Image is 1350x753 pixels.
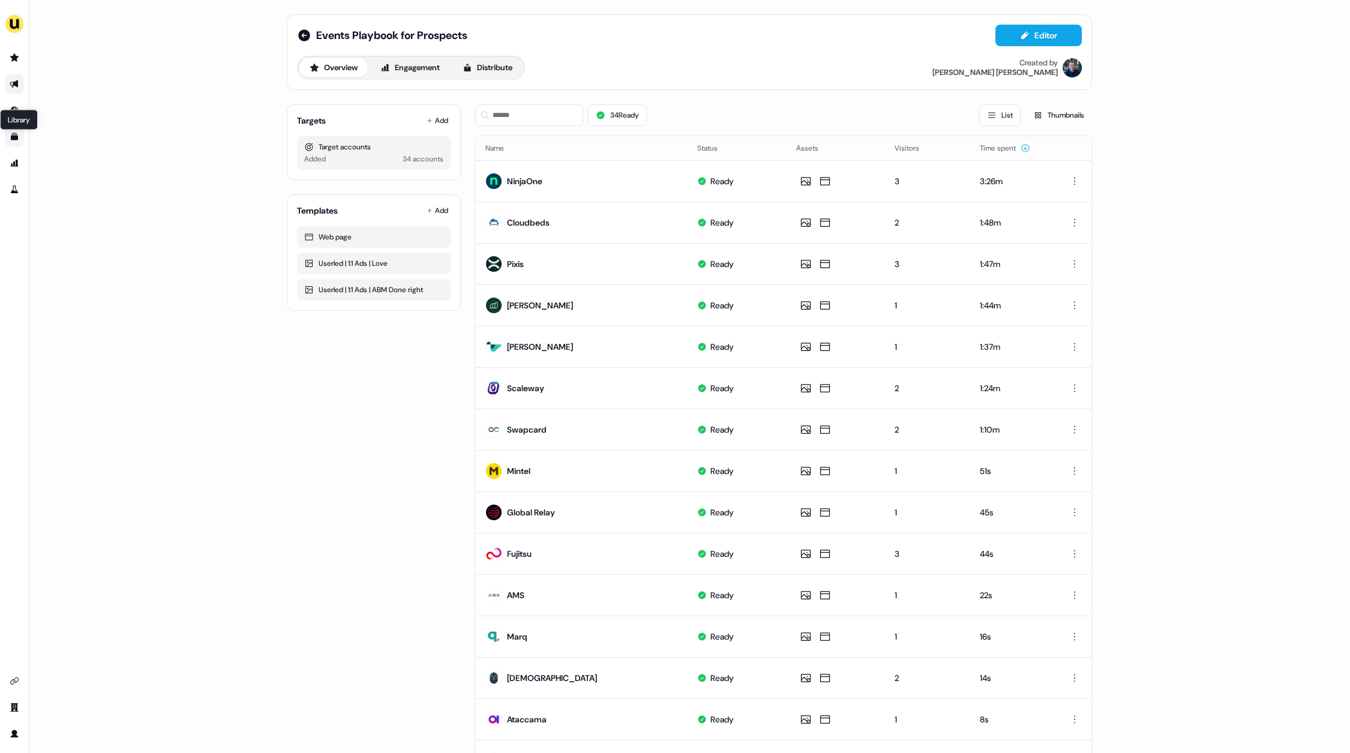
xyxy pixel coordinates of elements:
[710,506,734,518] div: Ready
[980,548,1042,560] div: 44s
[5,698,24,717] a: Go to team
[995,25,1082,46] button: Editor
[895,217,960,229] div: 2
[710,258,734,270] div: Ready
[710,589,734,601] div: Ready
[5,724,24,743] a: Go to profile
[424,112,451,129] button: Add
[932,68,1058,77] div: [PERSON_NAME] [PERSON_NAME]
[995,31,1082,43] a: Editor
[710,299,734,311] div: Ready
[980,299,1042,311] div: 1:44m
[895,258,960,270] div: 3
[304,231,443,243] div: Web page
[507,465,530,477] div: Mintel
[980,175,1042,187] div: 3:26m
[980,382,1042,394] div: 1:24m
[895,713,960,725] div: 1
[980,713,1042,725] div: 8s
[5,48,24,67] a: Go to prospects
[507,589,524,601] div: AMS
[299,58,368,77] button: Overview
[1025,104,1092,126] button: Thumbnails
[980,217,1042,229] div: 1:48m
[370,58,450,77] button: Engagement
[485,137,518,159] button: Name
[507,506,555,518] div: Global Relay
[710,548,734,560] div: Ready
[297,205,338,217] div: Templates
[403,153,443,165] div: 34 accounts
[304,153,326,165] div: Added
[710,175,734,187] div: Ready
[710,713,734,725] div: Ready
[5,74,24,94] a: Go to outbound experience
[980,589,1042,601] div: 22s
[710,424,734,436] div: Ready
[980,506,1042,518] div: 45s
[507,713,547,725] div: Ataccama
[710,341,734,353] div: Ready
[980,258,1042,270] div: 1:47m
[895,589,960,601] div: 1
[895,341,960,353] div: 1
[980,341,1042,353] div: 1:37m
[5,180,24,199] a: Go to experiments
[980,424,1042,436] div: 1:10m
[452,58,523,77] button: Distribute
[507,424,547,436] div: Swapcard
[507,341,573,353] div: [PERSON_NAME]
[895,506,960,518] div: 1
[895,424,960,436] div: 2
[316,28,467,43] span: Events Playbook for Prospects
[710,672,734,684] div: Ready
[5,671,24,691] a: Go to integrations
[507,382,544,394] div: Scaleway
[507,217,550,229] div: Cloudbeds
[895,548,960,560] div: 3
[507,631,527,643] div: Marq
[980,465,1042,477] div: 51s
[895,175,960,187] div: 3
[895,382,960,394] div: 2
[507,672,597,684] div: [DEMOGRAPHIC_DATA]
[980,631,1042,643] div: 16s
[5,154,24,173] a: Go to attribution
[710,382,734,394] div: Ready
[895,672,960,684] div: 2
[507,299,573,311] div: [PERSON_NAME]
[710,631,734,643] div: Ready
[1019,58,1058,68] div: Created by
[304,257,443,269] div: Userled | 1:1 Ads | Love
[710,465,734,477] div: Ready
[980,137,1030,159] button: Time spent
[895,299,960,311] div: 1
[507,258,524,270] div: Pixis
[697,137,732,159] button: Status
[5,127,24,146] a: Go to templates
[979,104,1021,126] button: List
[5,101,24,120] a: Go to Inbound
[588,104,647,126] button: 34Ready
[297,115,326,127] div: Targets
[1063,58,1082,77] img: James
[304,284,443,296] div: Userled | 1:1 Ads | ABM Done right
[507,175,542,187] div: NinjaOne
[787,136,886,160] th: Assets
[895,137,934,159] button: Visitors
[507,548,532,560] div: Fujitsu
[424,202,451,219] button: Add
[895,465,960,477] div: 1
[710,217,734,229] div: Ready
[980,672,1042,684] div: 14s
[895,631,960,643] div: 1
[304,141,443,153] div: Target accounts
